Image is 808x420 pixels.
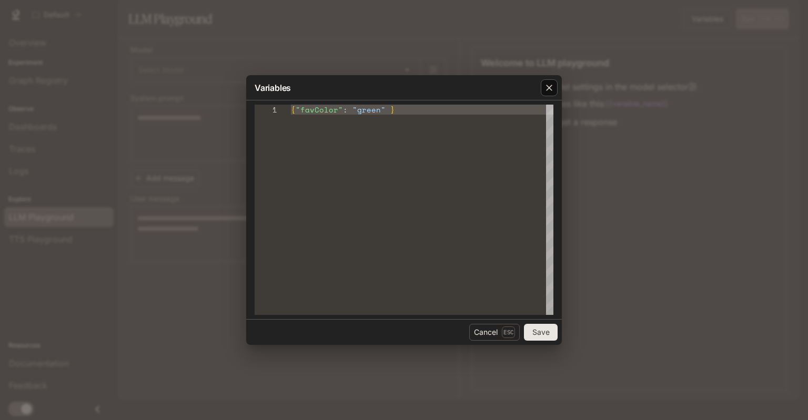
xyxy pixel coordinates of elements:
span: : [343,104,348,115]
button: Save [524,324,558,341]
div: 1 [255,105,277,115]
p: Variables [255,81,291,94]
span: { [291,104,296,115]
span: "favColor" [296,104,343,115]
button: CancelEsc [469,324,520,341]
span: } [390,104,395,115]
span: "green" [352,104,386,115]
p: Esc [502,326,515,338]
